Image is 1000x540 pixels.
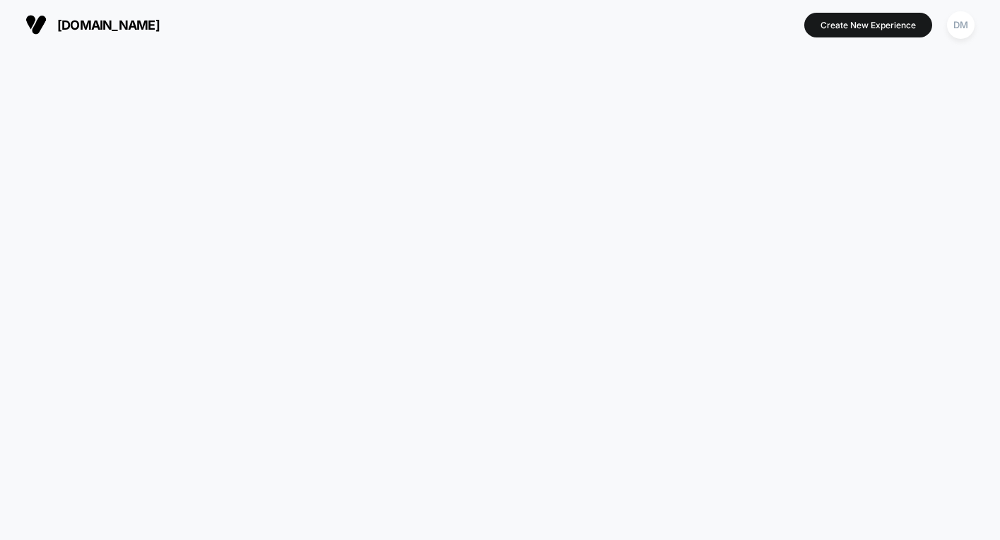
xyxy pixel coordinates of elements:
[943,11,979,40] button: DM
[947,11,975,39] div: DM
[804,13,932,37] button: Create New Experience
[25,14,47,35] img: Visually logo
[21,13,164,36] button: [DOMAIN_NAME]
[57,18,160,33] span: [DOMAIN_NAME]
